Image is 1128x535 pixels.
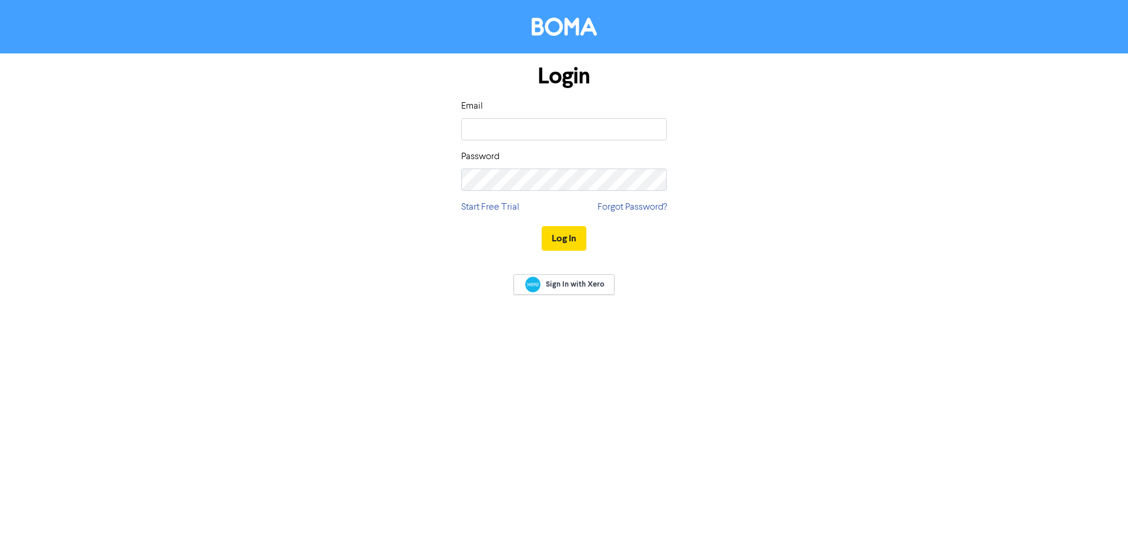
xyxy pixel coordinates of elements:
label: Email [461,99,483,113]
a: Start Free Trial [461,200,519,214]
button: Log In [542,226,586,251]
span: Sign In with Xero [546,279,605,290]
img: Xero logo [525,277,540,292]
img: BOMA Logo [532,18,597,36]
a: Sign In with Xero [513,274,615,295]
h1: Login [461,63,667,90]
label: Password [461,150,499,164]
a: Forgot Password? [597,200,667,214]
